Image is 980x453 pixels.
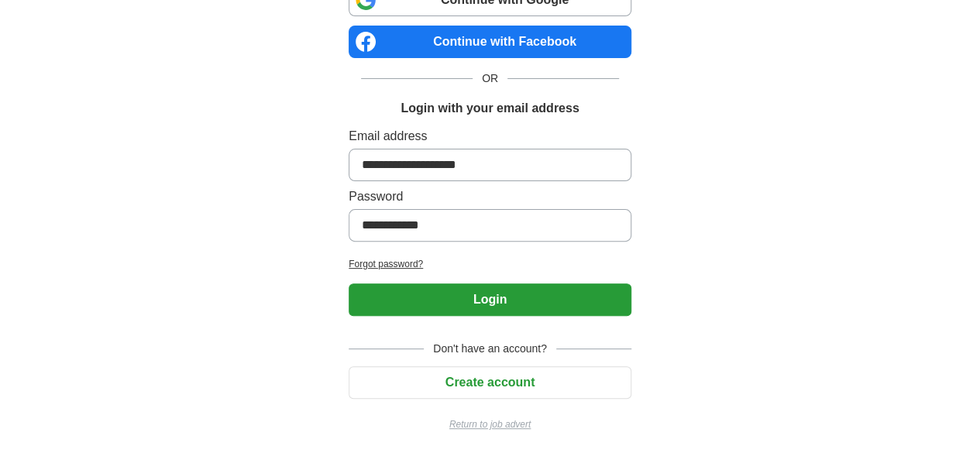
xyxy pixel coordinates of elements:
[349,366,631,399] button: Create account
[349,257,631,271] a: Forgot password?
[349,127,631,146] label: Email address
[349,26,631,58] a: Continue with Facebook
[349,283,631,316] button: Login
[401,99,579,118] h1: Login with your email address
[473,70,507,87] span: OR
[424,341,556,357] span: Don't have an account?
[349,187,631,206] label: Password
[349,417,631,431] a: Return to job advert
[349,376,631,389] a: Create account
